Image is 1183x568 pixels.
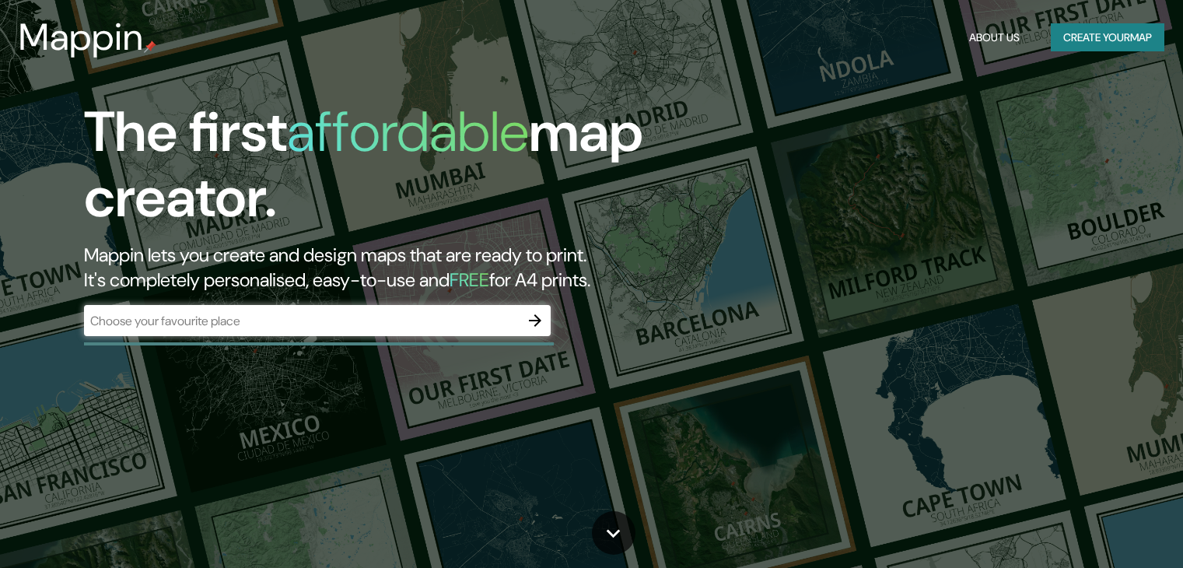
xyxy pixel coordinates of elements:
button: About Us [963,23,1026,52]
h2: Mappin lets you create and design maps that are ready to print. It's completely personalised, eas... [84,243,676,293]
h1: The first map creator. [84,100,676,243]
img: mappin-pin [144,40,156,53]
h3: Mappin [19,16,144,59]
h5: FREE [450,268,489,292]
input: Choose your favourite place [84,312,520,330]
button: Create yourmap [1051,23,1164,52]
h1: affordable [287,96,529,168]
